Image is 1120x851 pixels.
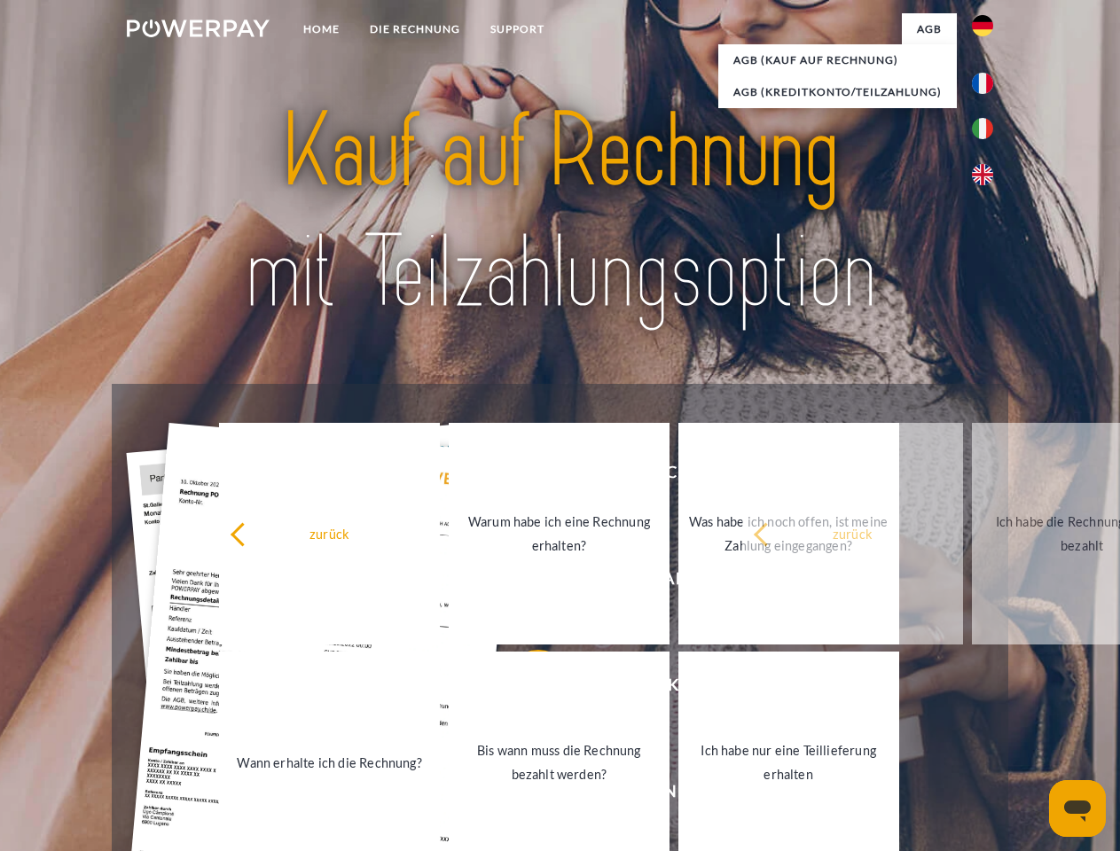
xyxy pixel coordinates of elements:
[475,13,560,45] a: SUPPORT
[230,750,429,774] div: Wann erhalte ich die Rechnung?
[459,738,659,786] div: Bis wann muss die Rechnung bezahlt werden?
[169,85,951,340] img: title-powerpay_de.svg
[972,15,993,36] img: de
[689,738,889,786] div: Ich habe nur eine Teillieferung erhalten
[753,521,952,545] div: zurück
[1049,780,1106,837] iframe: Schaltfläche zum Öffnen des Messaging-Fensters
[718,76,957,108] a: AGB (Kreditkonto/Teilzahlung)
[902,13,957,45] a: agb
[230,521,429,545] div: zurück
[689,510,889,558] div: Was habe ich noch offen, ist meine Zahlung eingegangen?
[972,118,993,139] img: it
[972,164,993,185] img: en
[127,20,270,37] img: logo-powerpay-white.svg
[678,423,899,644] a: Was habe ich noch offen, ist meine Zahlung eingegangen?
[718,44,957,76] a: AGB (Kauf auf Rechnung)
[972,73,993,94] img: fr
[288,13,355,45] a: Home
[355,13,475,45] a: DIE RECHNUNG
[459,510,659,558] div: Warum habe ich eine Rechnung erhalten?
